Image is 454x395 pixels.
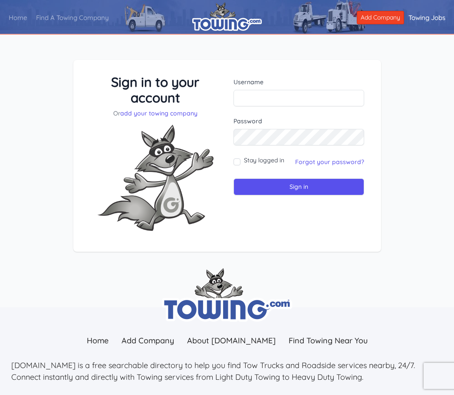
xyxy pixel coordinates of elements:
a: Add Company [357,11,404,24]
a: Towing Jobs [404,7,450,30]
a: add your towing company [120,109,197,117]
a: About [DOMAIN_NAME] [181,331,282,350]
a: Find A Towing Company [32,7,113,30]
a: Add Company [115,331,181,350]
a: Home [80,331,115,350]
img: logo.png [192,2,262,31]
label: Stay logged in [244,156,284,165]
input: Sign in [234,178,364,195]
p: Or [90,109,221,118]
a: Forgot your password? [295,158,364,166]
a: Find Towing Near You [282,331,374,350]
h3: Sign in to your account [90,74,221,105]
a: Home [4,7,32,30]
label: Password [234,117,364,125]
p: [DOMAIN_NAME] is a free searchable directory to help you find Tow Trucks and Roadside services ne... [11,359,443,383]
label: Username [234,78,364,86]
img: towing [162,268,292,322]
img: Fox-Excited.png [90,118,220,238]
